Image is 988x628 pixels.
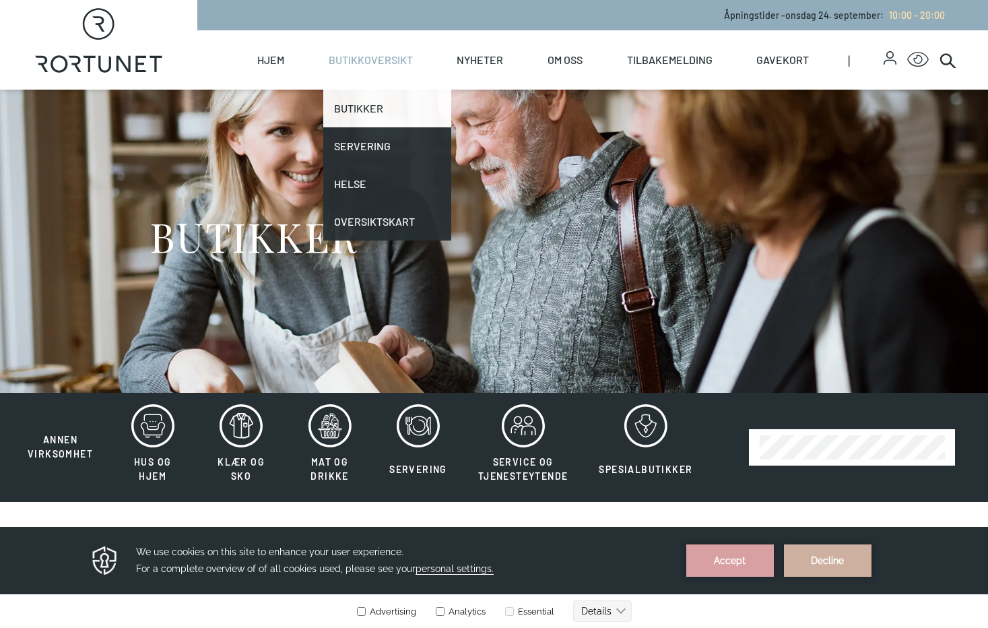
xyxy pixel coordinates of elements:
p: Åpningstider - onsdag 24. september : [724,8,945,22]
a: Gavekort [756,30,809,90]
button: Accept [686,18,774,50]
span: personal settings. [416,36,494,48]
span: Hus og hjem [134,456,171,482]
a: Nyheter [457,30,503,90]
button: Annen virksomhet [13,404,107,462]
span: Servering [389,464,447,475]
button: Klær og sko [198,404,284,491]
h3: We use cookies on this site to enhance your user experience. For a complete overview of of all co... [136,17,669,51]
a: Oversiktskart [323,203,452,241]
button: Spesialbutikker [585,404,706,491]
button: Hus og hjem [110,404,195,491]
label: Advertising [356,80,416,90]
a: Butikker [323,90,452,127]
button: Mat og drikke [287,404,372,491]
span: Klær og sko [218,456,265,482]
a: Hjem [257,30,284,90]
button: Open Accessibility Menu [907,49,929,71]
a: Tilbakemelding [627,30,713,90]
a: Butikkoversikt [329,30,413,90]
button: Decline [784,18,871,50]
label: Essential [502,80,554,90]
h1: BUTIKKER [150,211,358,261]
button: Service og tjenesteytende [464,404,583,491]
input: Essential [505,80,514,89]
span: Mat og drikke [310,456,348,482]
a: 10:00 - 20:00 [884,9,945,21]
a: Servering [323,127,452,165]
a: Om oss [548,30,583,90]
a: Helse [323,165,452,203]
span: | [848,30,884,90]
label: Analytics [433,80,486,90]
button: Servering [375,404,461,491]
span: Spesialbutikker [599,464,692,475]
text: Details [581,79,612,90]
span: Service og tjenesteytende [478,456,568,482]
img: Privacy reminder [90,18,119,50]
span: 10:00 - 20:00 [889,9,945,21]
input: Advertising [357,80,366,89]
span: Annen virksomhet [28,434,93,460]
button: Details [573,73,632,95]
input: Analytics [436,80,444,89]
